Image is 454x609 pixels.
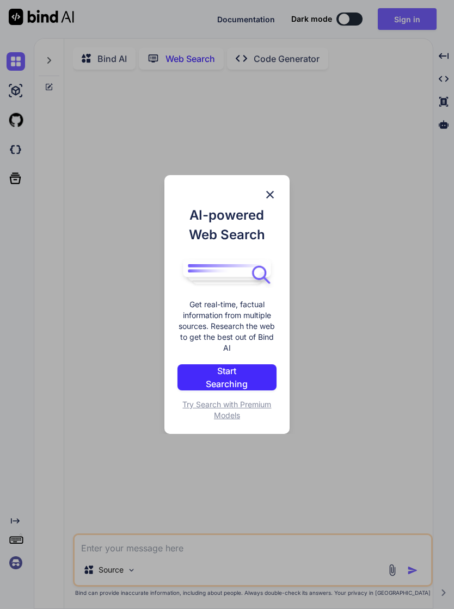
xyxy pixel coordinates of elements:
[177,256,276,288] img: bind logo
[182,400,271,420] span: Try Search with Premium Models
[177,364,276,390] button: Start Searching
[198,364,255,390] p: Start Searching
[263,188,277,201] img: close
[177,206,276,245] h1: AI-powered Web Search
[177,299,276,353] p: Get real-time, factual information from multiple sources. Research the web to get the best out of...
